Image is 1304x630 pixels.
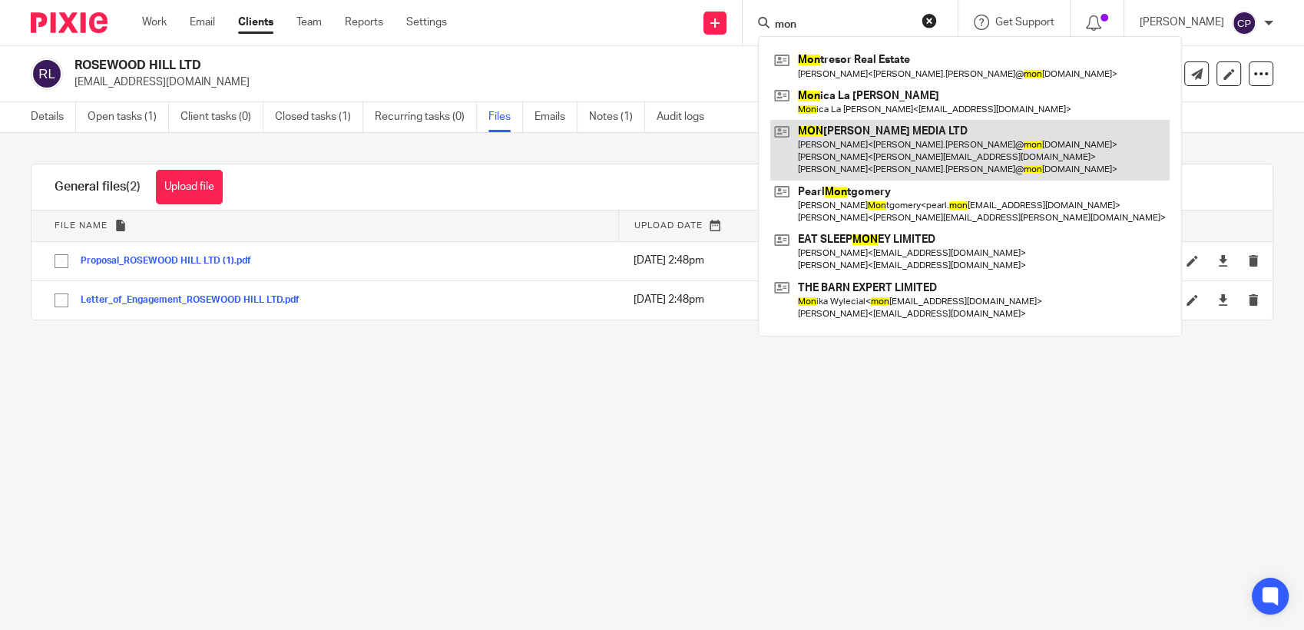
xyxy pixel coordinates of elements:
a: Emails [535,102,578,132]
input: Select [47,247,76,276]
a: Clients [238,15,273,30]
a: Reports [345,15,383,30]
a: Open tasks (1) [88,102,169,132]
a: Details [31,102,76,132]
p: [DATE] 2:48pm [634,292,800,307]
a: Closed tasks (1) [275,102,363,132]
a: Download [1217,253,1229,268]
button: Clear [922,13,937,28]
img: Pixie [31,12,108,33]
button: Upload file [156,170,223,204]
img: svg%3E [31,58,63,90]
h1: General files [55,179,141,195]
a: Notes (1) [589,102,645,132]
a: Files [488,102,523,132]
span: (2) [126,181,141,193]
a: Client tasks (0) [180,102,263,132]
a: Team [296,15,322,30]
span: Upload date [634,221,703,230]
input: Search [773,18,912,32]
a: Download [1217,292,1229,307]
a: Email [190,15,215,30]
img: svg%3E [1232,11,1256,35]
a: Recurring tasks (0) [375,102,477,132]
p: [PERSON_NAME] [1140,15,1224,30]
span: Get Support [995,17,1054,28]
a: Audit logs [657,102,716,132]
a: Settings [406,15,447,30]
input: Select [47,286,76,315]
button: Letter_of_Engagement_ROSEWOOD HILL LTD.pdf [81,295,311,306]
p: [DATE] 2:48pm [634,253,800,268]
h2: ROSEWOOD HILL LTD [74,58,866,74]
button: Proposal_ROSEWOOD HILL LTD (1).pdf [81,256,263,267]
a: Work [142,15,167,30]
span: File name [55,221,108,230]
p: [EMAIL_ADDRESS][DOMAIN_NAME] [74,75,1064,90]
